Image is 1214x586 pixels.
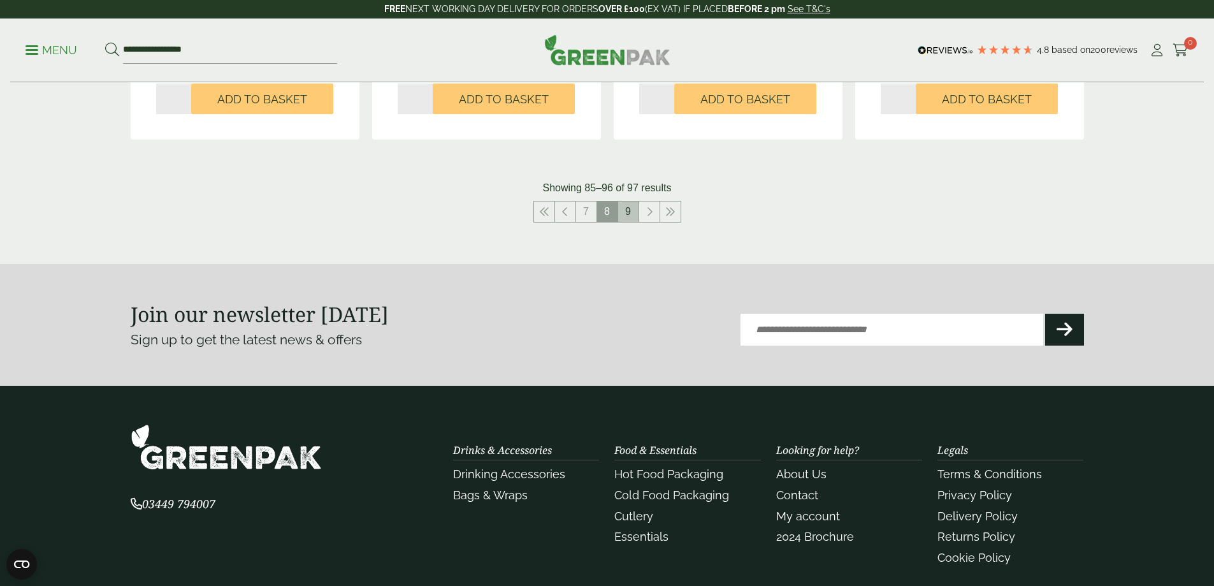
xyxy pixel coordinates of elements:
[1173,44,1189,57] i: Cart
[700,92,790,106] span: Add to Basket
[942,92,1032,106] span: Add to Basket
[453,467,565,481] a: Drinking Accessories
[728,4,785,14] strong: BEFORE 2 pm
[776,530,854,543] a: 2024 Brochure
[131,330,560,350] p: Sign up to get the latest news & offers
[1173,41,1189,60] a: 0
[788,4,830,14] a: See T&C's
[598,4,645,14] strong: OVER £100
[25,43,77,58] p: Menu
[614,488,729,502] a: Cold Food Packaging
[25,43,77,55] a: Menu
[1106,45,1138,55] span: reviews
[937,509,1018,523] a: Delivery Policy
[776,488,818,502] a: Contact
[191,84,333,114] button: Add to Basket
[131,496,215,511] span: 03449 794007
[131,424,322,471] img: GreenPak Supplies
[614,530,668,543] a: Essentials
[937,467,1042,481] a: Terms & Conditions
[1149,44,1165,57] i: My Account
[776,509,840,523] a: My account
[433,84,575,114] button: Add to Basket
[618,201,639,222] a: 9
[937,530,1015,543] a: Returns Policy
[976,44,1034,55] div: 4.79 Stars
[1184,37,1197,50] span: 0
[916,84,1058,114] button: Add to Basket
[614,467,723,481] a: Hot Food Packaging
[576,201,596,222] a: 7
[1051,45,1090,55] span: Based on
[1090,45,1106,55] span: 200
[674,84,816,114] button: Add to Basket
[543,180,672,196] p: Showing 85–96 of 97 results
[1037,45,1051,55] span: 4.8
[131,300,389,328] strong: Join our newsletter [DATE]
[217,92,307,106] span: Add to Basket
[131,499,215,511] a: 03449 794007
[459,92,549,106] span: Add to Basket
[597,201,618,222] span: 8
[937,551,1011,564] a: Cookie Policy
[384,4,405,14] strong: FREE
[776,467,827,481] a: About Us
[937,488,1012,502] a: Privacy Policy
[614,509,653,523] a: Cutlery
[6,549,37,580] button: Open CMP widget
[453,488,528,502] a: Bags & Wraps
[544,34,670,65] img: GreenPak Supplies
[918,46,973,55] img: REVIEWS.io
